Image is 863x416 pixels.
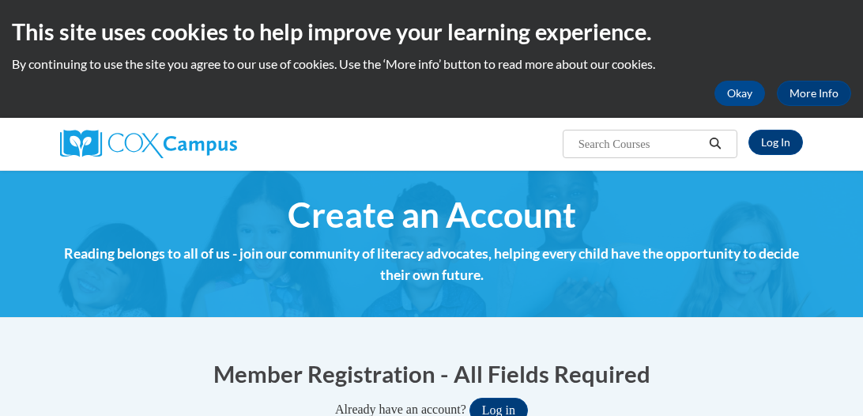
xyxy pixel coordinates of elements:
span: Create an Account [288,194,576,236]
p: By continuing to use the site you agree to our use of cookies. Use the ‘More info’ button to read... [12,55,851,73]
span: Already have an account? [335,403,466,416]
h2: This site uses cookies to help improve your learning experience. [12,16,851,47]
h1: Member Registration - All Fields Required [60,357,803,390]
img: Cox Campus [60,130,237,158]
a: Log In [748,130,803,155]
a: More Info [777,81,851,106]
h4: Reading belongs to all of us - join our community of literacy advocates, helping every child have... [60,244,803,286]
button: Okay [714,81,765,106]
input: Search Courses [577,134,703,153]
button: Search [703,134,727,153]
